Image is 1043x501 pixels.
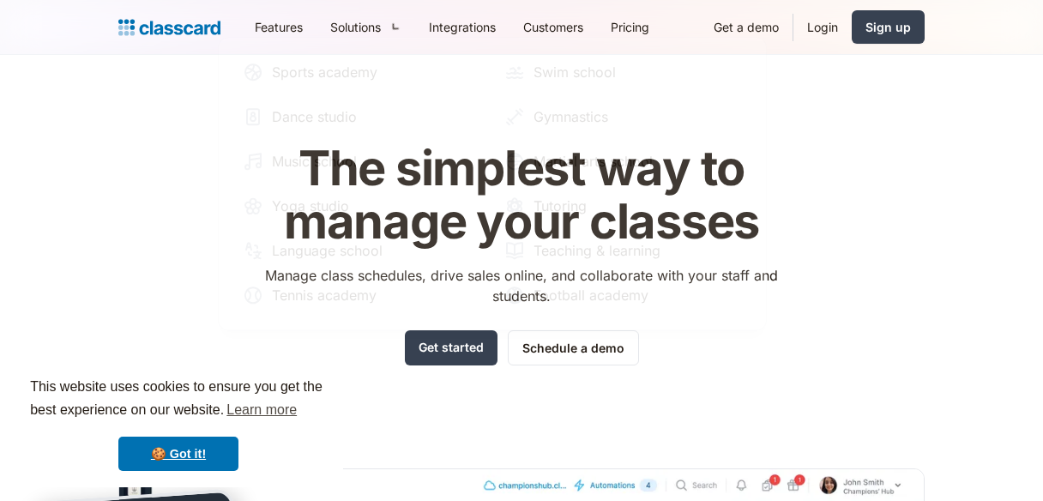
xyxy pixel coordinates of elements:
[14,360,343,487] div: cookieconsent
[497,233,749,268] a: Teaching & learning
[865,18,911,36] div: Sign up
[509,8,597,46] a: Customers
[272,240,383,261] div: Language school
[852,10,925,44] a: Sign up
[534,196,587,216] div: Tutoring
[405,330,497,365] a: Get started
[497,144,749,178] a: Martial arts school
[236,100,487,134] a: Dance studio
[534,285,648,305] div: Football academy
[272,151,357,172] div: Music school
[793,8,852,46] a: Login
[330,18,381,36] div: Solutions
[508,330,639,365] a: Schedule a demo
[118,437,238,471] a: dismiss cookie message
[272,196,349,216] div: Yoga studio
[272,106,357,127] div: Dance studio
[118,15,220,39] a: home
[534,240,660,261] div: Teaching & learning
[497,55,749,89] a: Swim school
[317,8,415,46] div: Solutions
[236,189,487,223] a: Yoga studio
[236,55,487,89] a: Sports academy
[241,8,317,46] a: Features
[497,189,749,223] a: Tutoring
[218,37,767,330] nav: Solutions
[597,8,663,46] a: Pricing
[534,151,653,172] div: Martial arts school
[272,62,377,82] div: Sports academy
[236,233,487,268] a: Language school
[700,8,793,46] a: Get a demo
[236,144,487,178] a: Music school
[415,8,509,46] a: Integrations
[534,62,616,82] div: Swim school
[497,100,749,134] a: Gymnastics
[30,377,327,423] span: This website uses cookies to ensure you get the best experience on our website.
[272,285,377,305] div: Tennis academy
[236,278,487,312] a: Tennis academy
[224,397,299,423] a: learn more about cookies
[497,278,749,312] a: Football academy
[534,106,608,127] div: Gymnastics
